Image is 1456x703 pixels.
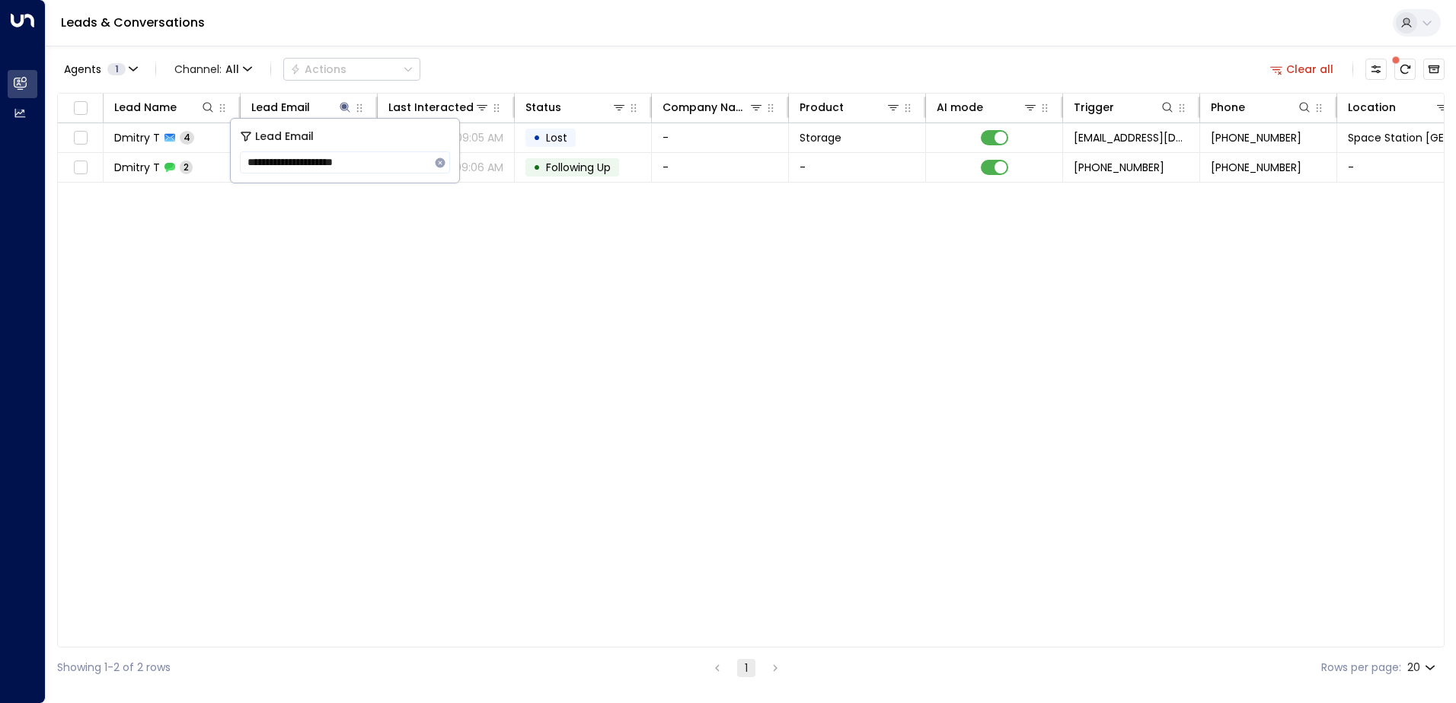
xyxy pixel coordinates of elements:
div: Status [525,98,561,116]
span: Agents [64,64,101,75]
a: Leads & Conversations [61,14,205,31]
button: Channel:All [168,59,258,80]
span: Dmitry T [114,160,160,175]
div: • [533,154,541,180]
span: 2 [180,161,193,173]
span: +447926662553 [1074,160,1164,175]
button: page 1 [737,659,755,677]
div: Last Interacted [388,98,474,116]
div: Phone [1211,98,1245,116]
span: Lost [546,130,567,145]
td: - [789,153,926,182]
div: Product [800,98,901,116]
div: Trigger [1074,98,1114,116]
span: Storage [800,130,841,145]
span: Toggle select row [71,158,90,177]
span: +447926662553 [1211,160,1301,175]
div: Location [1348,98,1450,116]
span: +447926662553 [1211,130,1301,145]
span: There are new threads available. Refresh the grid to view the latest updates. [1394,59,1416,80]
div: Product [800,98,844,116]
span: Toggle select all [71,99,90,118]
span: leads@space-station.co.uk [1074,130,1189,145]
button: Customize [1365,59,1387,80]
div: Location [1348,98,1396,116]
button: Clear all [1264,59,1340,80]
div: Status [525,98,627,116]
div: Lead Name [114,98,177,116]
p: 09:06 AM [455,160,503,175]
div: • [533,125,541,151]
nav: pagination navigation [707,658,785,677]
div: Showing 1-2 of 2 rows [57,660,171,676]
button: Archived Leads [1423,59,1445,80]
div: Lead Name [114,98,216,116]
button: Actions [283,58,420,81]
span: Channel: [168,59,258,80]
span: Lead Email [255,128,314,145]
label: Rows per page: [1321,660,1401,676]
div: Lead Email [251,98,310,116]
div: Last Interacted [388,98,490,116]
div: Company Name [663,98,749,116]
span: Dmitry T [114,130,160,145]
td: - [652,153,789,182]
p: 09:05 AM [455,130,503,145]
span: 1 [107,63,126,75]
span: All [225,63,239,75]
div: Actions [290,62,346,76]
div: Company Name [663,98,764,116]
span: Following Up [546,160,611,175]
div: Phone [1211,98,1312,116]
td: - [652,123,789,152]
div: Button group with a nested menu [283,58,420,81]
div: AI mode [937,98,1038,116]
button: Agents1 [57,59,143,80]
div: 20 [1407,657,1438,679]
span: 4 [180,131,194,144]
div: Lead Email [251,98,353,116]
div: Trigger [1074,98,1175,116]
div: AI mode [937,98,983,116]
span: Toggle select row [71,129,90,148]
